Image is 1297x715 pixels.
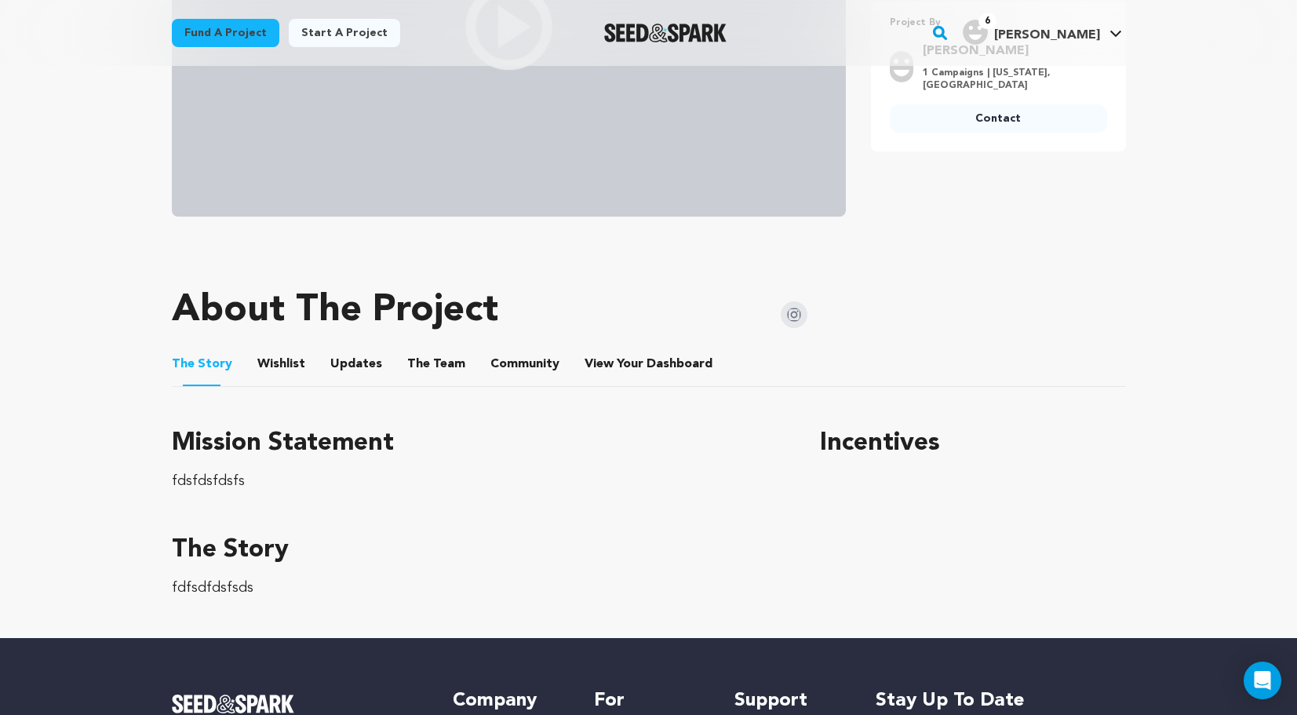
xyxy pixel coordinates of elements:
[781,301,807,328] img: Seed&Spark Instagram Icon
[257,355,305,374] span: Wishlist
[172,575,783,600] p: fdfsdfdsfsds
[172,19,279,47] a: Fund a project
[963,20,988,45] img: user.png
[172,469,783,494] div: fdsfdsfdsfs
[978,13,996,29] span: 6
[960,16,1125,45] a: Sam H.'s Profile
[876,688,1126,713] h5: Stay up to date
[330,355,382,374] span: Updates
[960,16,1125,49] span: Sam H.'s Profile
[407,355,430,374] span: The
[172,355,195,374] span: The
[647,355,712,374] span: Dashboard
[604,24,727,42] a: Seed&Spark Homepage
[172,695,295,713] img: Seed&Spark Logo
[453,688,562,713] h5: Company
[994,29,1100,42] span: [PERSON_NAME]
[585,355,716,374] span: Your
[289,19,400,47] a: Start a project
[172,355,232,374] span: Story
[963,20,1100,45] div: Sam H.'s Profile
[604,24,727,42] img: Seed&Spark Logo Dark Mode
[890,51,913,82] img: user.png
[1244,662,1281,699] div: Open Intercom Messenger
[890,104,1107,133] a: Contact
[172,695,422,713] a: Seed&Spark Homepage
[172,425,783,462] h3: Mission Statement
[734,688,843,713] h5: Support
[585,355,716,374] a: ViewYourDashboard
[490,355,559,374] span: Community
[923,67,1098,92] p: 1 Campaigns | [US_STATE], [GEOGRAPHIC_DATA]
[820,425,1125,462] h1: Incentives
[407,355,465,374] span: Team
[172,292,498,330] h1: About The Project
[172,531,783,569] h3: The Story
